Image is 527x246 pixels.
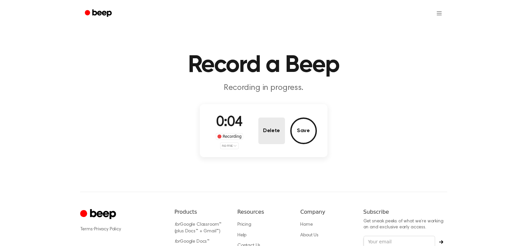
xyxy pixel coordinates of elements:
h1: Record a Beep [93,53,434,77]
span: no mic [222,143,233,149]
a: Help [237,233,246,238]
a: Beep [80,7,118,20]
a: Privacy Policy [94,227,121,232]
i: for [175,222,180,227]
button: Save Audio Record [290,118,317,144]
button: no mic [220,142,239,149]
h6: Resources [237,208,290,216]
button: Delete Audio Record [258,118,285,144]
p: Get sneak peeks of what we’re working on and exclusive early access. [363,219,447,230]
button: Open menu [431,5,447,21]
button: Subscribe [435,240,447,244]
p: Recording in progress. [136,83,391,94]
div: · [80,226,164,233]
a: forGoogle Classroom™ (plus Docs™ + Gmail™) [175,222,222,234]
a: Terms [80,227,93,232]
div: Recording [216,133,243,140]
a: About Us [300,233,319,238]
h6: Products [175,208,227,216]
i: for [175,239,180,244]
h6: Company [300,208,352,216]
a: Cruip [80,208,118,221]
a: forGoogle Docs™ [175,239,210,244]
a: Pricing [237,222,251,227]
span: 0:04 [216,116,243,129]
h6: Subscribe [363,208,447,216]
a: Home [300,222,313,227]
